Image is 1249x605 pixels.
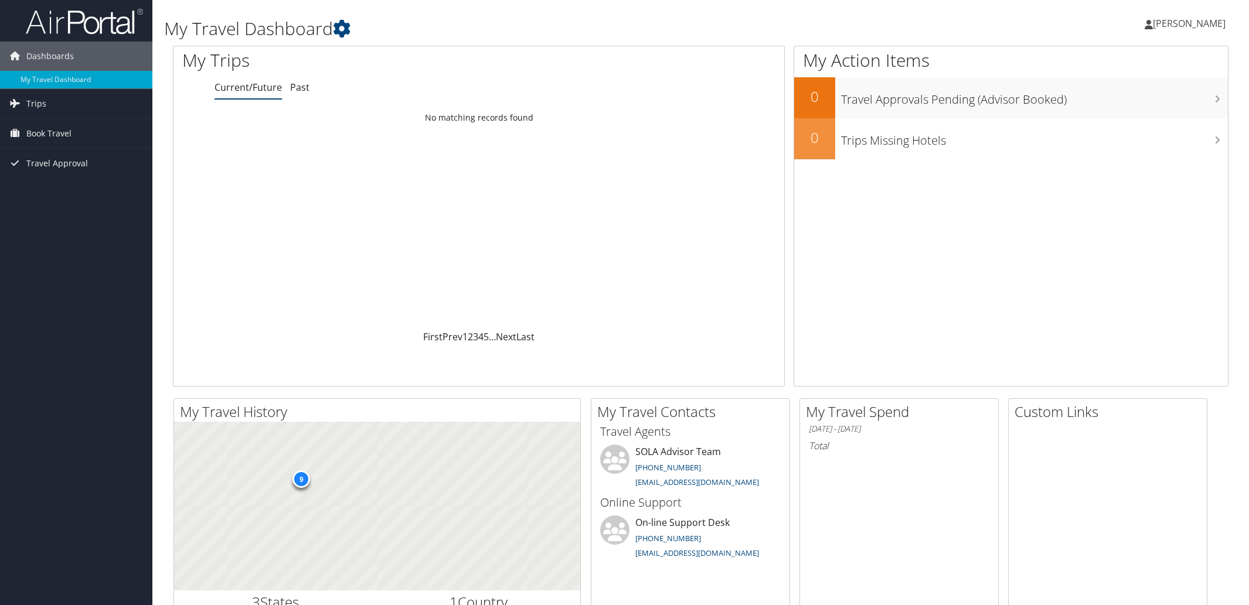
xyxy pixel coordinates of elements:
a: [PHONE_NUMBER] [635,533,701,544]
h2: My Travel Spend [806,402,998,422]
a: 2 [468,330,473,343]
span: Dashboards [26,42,74,71]
h2: 0 [794,87,835,107]
a: 1 [462,330,468,343]
a: 0Trips Missing Hotels [794,118,1228,159]
h2: 0 [794,128,835,148]
a: Next [496,330,516,343]
h1: My Trips [182,48,521,73]
a: 5 [484,330,489,343]
h2: Custom Links [1015,402,1207,422]
h3: Travel Approvals Pending (Advisor Booked) [841,86,1228,108]
td: No matching records found [173,107,784,128]
a: 4 [478,330,484,343]
h6: [DATE] - [DATE] [809,423,989,435]
h2: My Travel History [180,402,580,422]
a: [EMAIL_ADDRESS][DOMAIN_NAME] [635,548,759,558]
span: Book Travel [26,119,72,148]
span: … [489,330,496,343]
h3: Trips Missing Hotels [841,127,1228,149]
a: [EMAIL_ADDRESS][DOMAIN_NAME] [635,477,759,487]
li: SOLA Advisor Team [594,445,787,493]
img: airportal-logo.png [26,8,143,35]
span: Trips [26,89,46,118]
a: 0Travel Approvals Pending (Advisor Booked) [794,77,1228,118]
h3: Online Support [600,494,781,511]
a: [PHONE_NUMBER] [635,462,701,473]
h2: My Travel Contacts [597,402,789,422]
a: Last [516,330,535,343]
div: 9 [292,470,310,488]
span: Travel Approval [26,149,88,178]
h1: My Travel Dashboard [164,16,880,41]
li: On-line Support Desk [594,515,787,563]
a: Current/Future [215,81,282,94]
span: [PERSON_NAME] [1153,17,1226,30]
a: First [423,330,443,343]
h3: Travel Agents [600,423,781,440]
h6: Total [809,439,989,452]
a: Past [290,81,309,94]
a: Prev [443,330,462,343]
a: [PERSON_NAME] [1145,6,1237,41]
a: 3 [473,330,478,343]
h1: My Action Items [794,48,1228,73]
